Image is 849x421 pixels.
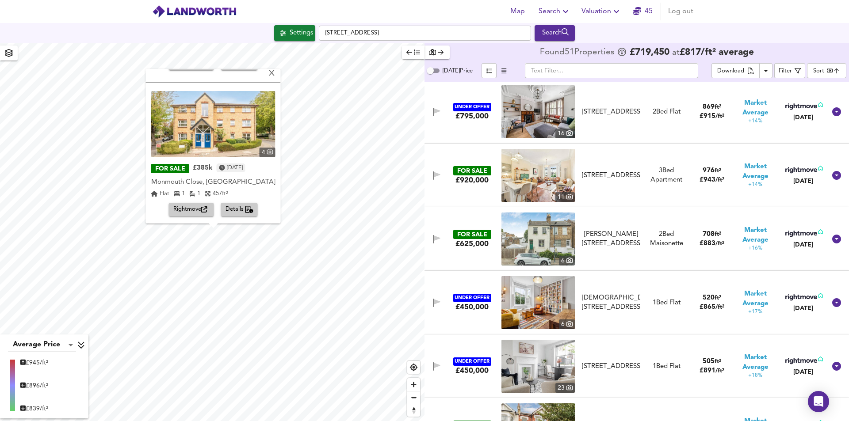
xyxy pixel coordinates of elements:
[537,27,573,39] div: Search
[700,304,724,311] span: £ 865
[222,191,228,197] span: ft²
[748,118,762,125] span: +14%
[703,358,715,365] span: 505
[715,177,724,183] span: / ft²
[407,361,420,374] button: Find my location
[700,368,724,374] span: £ 891
[831,170,842,181] svg: Show Details
[703,231,715,238] span: 708
[784,368,823,376] div: [DATE]
[455,175,489,185] div: £920,000
[455,366,489,375] div: £450,000
[774,63,805,78] button: Filter
[711,63,760,78] button: Download
[578,3,625,20] button: Valuation
[453,103,491,111] div: UNDER OFFER
[535,3,574,20] button: Search
[559,319,575,329] div: 6
[813,67,824,75] div: Sort
[831,106,842,117] svg: Show Details
[831,361,842,372] svg: Show Details
[407,391,420,404] span: Zoom out
[633,5,653,18] a: 45
[193,164,212,173] div: £385k
[540,48,616,57] div: Found 51 Propert ies
[424,207,849,271] div: FOR SALE£625,000 property thumbnail 6 [PERSON_NAME][STREET_ADDRESS]2Bed Maisonette708ft²£883/ft²M...
[260,148,275,157] div: 4
[503,3,532,20] button: Map
[8,338,76,352] div: Average Price
[151,178,275,187] div: Monmouth Close, [GEOGRAPHIC_DATA]
[274,25,315,41] button: Settings
[700,177,724,183] span: £ 943
[582,107,640,117] div: [STREET_ADDRESS]
[151,91,275,157] a: property thumbnail 4
[501,85,575,138] a: property thumbnail 16
[151,91,275,157] img: property thumbnail
[455,239,489,249] div: £625,000
[455,111,489,121] div: £795,000
[784,240,823,249] div: [DATE]
[644,230,689,249] div: 2 Bed Maisonette
[582,293,640,312] div: [DEMOGRAPHIC_DATA][STREET_ADDRESS]
[274,25,315,41] div: Click to configure Search Settings
[715,295,721,301] span: ft²
[226,205,253,215] span: Details
[525,63,698,78] input: Text Filter...
[407,404,420,417] span: Reset bearing to north
[733,226,778,245] span: Market Average
[407,378,420,391] span: Zoom in
[507,5,528,18] span: Map
[443,68,473,74] span: [DATE] Price
[453,294,491,302] div: UNDER OFFER
[227,163,243,172] time: Monday, September 22, 2025 at 5:44:03 PM
[501,276,575,329] img: property thumbnail
[424,144,849,207] div: FOR SALE£920,000 property thumbnail 11 [STREET_ADDRESS]3Bed Apartment976ft²£943/ft²Market Average...
[779,66,792,76] div: Filter
[703,295,715,301] span: 520
[501,340,575,393] img: property thumbnail
[268,70,275,78] div: X
[501,276,575,329] a: property thumbnail 6
[501,149,575,202] img: property thumbnail
[715,104,721,110] span: ft²
[501,212,575,265] img: property thumbnail
[535,25,575,41] button: Search
[672,49,680,57] span: at
[424,80,849,144] div: UNDER OFFER£795,000 property thumbnail 16 [STREET_ADDRESS]2Bed Flat869ft²£915/ft²Market Average+1...
[169,203,214,216] button: Rightmove
[703,167,715,174] span: 976
[711,63,773,78] div: split button
[630,48,669,57] span: £ 719,450
[703,104,715,110] span: 869
[748,308,762,316] span: +17%
[407,391,420,404] button: Zoom out
[644,166,689,185] div: 3 Bed Apartment
[20,358,48,367] div: £ 945/ft²
[668,5,693,18] span: Log out
[629,3,657,20] button: 45
[501,212,575,265] a: property thumbnail 6
[715,168,721,174] span: ft²
[152,5,237,18] img: logo
[151,177,275,189] div: Monmouth Close, Chiswick
[455,302,489,312] div: £450,000
[501,340,575,393] a: property thumbnail 23
[319,26,531,41] input: Enter a location...
[581,5,622,18] span: Valuation
[759,63,773,78] button: Download Results
[715,304,724,310] span: / ft²
[221,203,258,216] button: Details
[653,362,681,371] div: 1 Bed Flat
[453,166,491,175] div: FOR SALE
[733,353,778,372] span: Market Average
[715,114,724,119] span: / ft²
[653,298,681,307] div: 1 Bed Flat
[453,230,491,239] div: FOR SALE
[555,129,575,138] div: 16
[715,359,721,364] span: ft²
[733,99,778,118] span: Market Average
[173,205,210,215] span: Rightmove
[717,66,744,76] div: Download
[748,372,762,379] span: +18%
